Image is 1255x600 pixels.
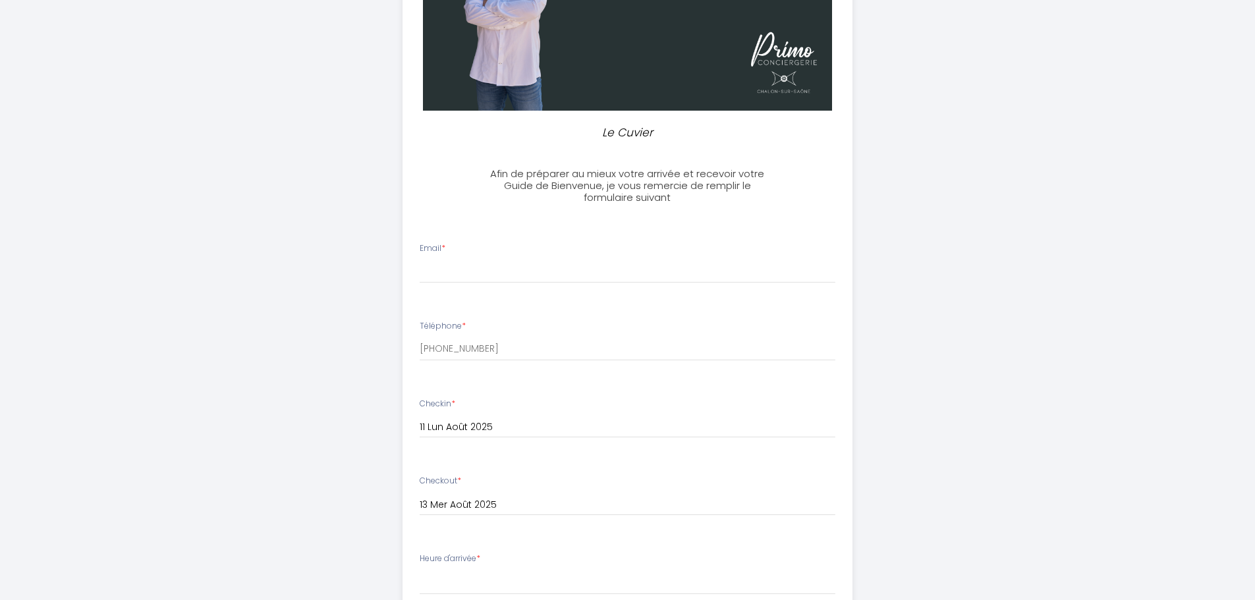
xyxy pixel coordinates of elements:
label: Checkin [420,398,455,410]
p: Le Cuvier [487,124,769,142]
label: Checkout [420,475,461,487]
label: Heure d'arrivée [420,553,480,565]
label: Email [420,242,445,255]
h3: Afin de préparer au mieux votre arrivée et recevoir votre Guide de Bienvenue, je vous remercie de... [481,168,774,204]
label: Téléphone [420,320,466,333]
